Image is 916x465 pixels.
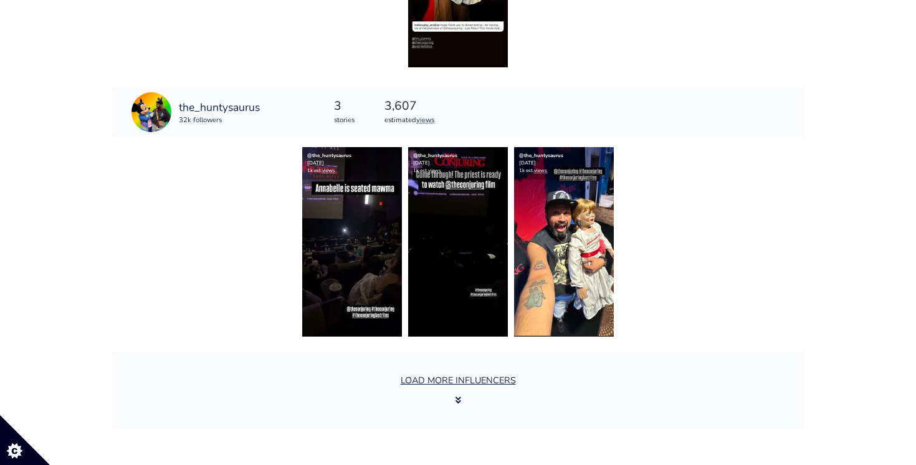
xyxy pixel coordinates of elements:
a: views [534,167,547,174]
div: [DATE] 1k est. [514,147,614,180]
a: views [428,167,441,174]
a: the_huntysaurus [179,99,260,115]
a: views [416,115,434,125]
a: views [322,167,335,174]
div: stories [334,115,355,126]
a: @the_huntysaurus [519,152,563,159]
div: [DATE] 1k est. [408,147,508,180]
button: LOAD MORE INFLUENCERS [393,367,523,414]
a: @the_huntysaurus [307,152,351,159]
div: 32k followers [179,115,260,126]
div: 3 [334,97,355,115]
div: [DATE] 1k est. [302,147,402,180]
a: @the_huntysaurus [413,152,457,159]
div: estimated [384,115,434,126]
div: 3,607 [384,97,434,115]
img: 32469161.jpg [131,92,171,132]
